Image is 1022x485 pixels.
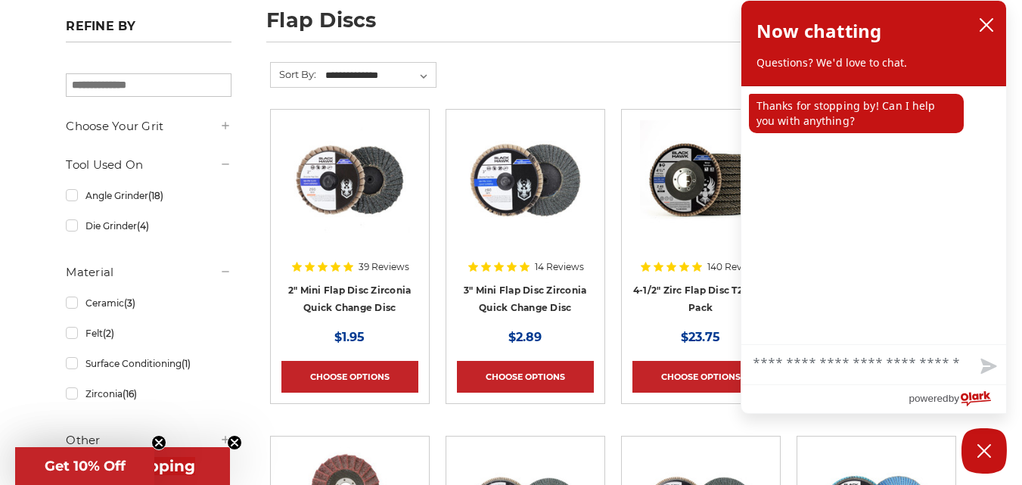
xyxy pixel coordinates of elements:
[66,350,231,377] a: Surface Conditioning
[949,389,959,408] span: by
[66,431,231,449] h5: Other
[741,86,1006,344] div: chat
[45,458,126,474] span: Get 10% Off
[464,120,586,241] img: BHA 3" Quick Change 60 Grit Flap Disc for Fine Grinding and Finishing
[289,120,410,241] img: Black Hawk Abrasives 2-inch Zirconia Flap Disc with 60 Grit Zirconia for Smooth Finishing
[756,55,991,70] p: Questions? We'd love to chat.
[281,120,418,257] a: Black Hawk Abrasives 2-inch Zirconia Flap Disc with 60 Grit Zirconia for Smooth Finishing
[66,213,231,239] a: Die Grinder
[334,330,365,344] span: $1.95
[632,361,769,393] a: Choose Options
[457,361,594,393] a: Choose Options
[281,361,418,393] a: Choose Options
[66,263,231,281] h5: Material
[103,328,114,339] span: (2)
[909,385,1006,413] a: Powered by Olark
[15,447,230,485] div: Get Free ShippingClose teaser
[535,263,584,272] span: 14 Reviews
[640,120,761,241] img: 4.5" Black Hawk Zirconia Flap Disc 10 Pack
[632,120,769,257] a: 4.5" Black Hawk Zirconia Flap Disc 10 Pack
[151,435,166,450] button: Close teaser
[323,64,436,87] select: Sort By:
[756,16,881,46] h2: Now chatting
[66,19,231,42] h5: Refine by
[137,220,149,232] span: (4)
[66,182,231,209] a: Angle Grinder
[266,10,956,42] h1: flap discs
[968,350,1006,384] button: Send message
[182,358,191,369] span: (1)
[464,284,587,313] a: 3" Mini Flap Disc Zirconia Quick Change Disc
[707,263,763,272] span: 140 Reviews
[633,284,769,313] a: 4-1/2" Zirc Flap Disc T29 - 10 Pack
[508,330,542,344] span: $2.89
[124,297,135,309] span: (3)
[457,120,594,257] a: BHA 3" Quick Change 60 Grit Flap Disc for Fine Grinding and Finishing
[123,388,137,400] span: (16)
[681,330,720,344] span: $23.75
[974,14,999,36] button: close chatbox
[148,190,163,201] span: (18)
[66,117,231,135] h5: Choose Your Grit
[909,389,948,408] span: powered
[227,435,242,450] button: Close teaser
[749,94,964,133] p: Thanks for stopping by! Can I help you with anything?
[15,447,154,485] div: Get 10% OffClose teaser
[271,63,316,85] label: Sort By:
[66,320,231,347] a: Felt
[288,284,412,313] a: 2" Mini Flap Disc Zirconia Quick Change Disc
[66,156,231,174] h5: Tool Used On
[359,263,409,272] span: 39 Reviews
[961,428,1007,474] button: Close Chatbox
[66,290,231,316] a: Ceramic
[66,381,231,407] a: Zirconia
